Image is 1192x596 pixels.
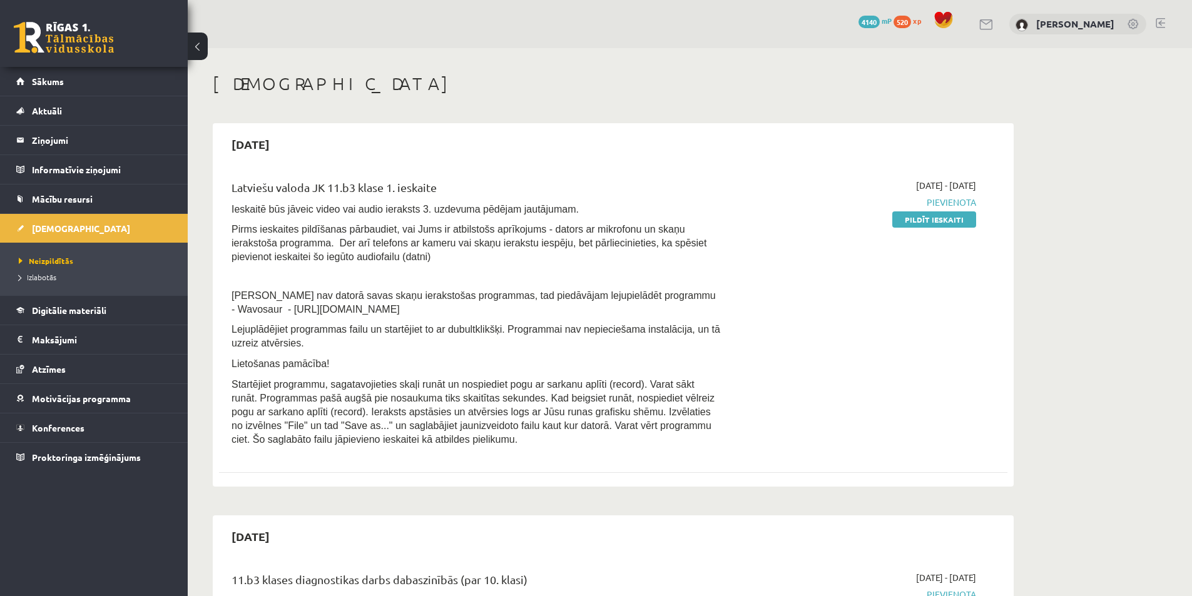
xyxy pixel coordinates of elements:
[32,76,64,87] span: Sākums
[16,384,172,413] a: Motivācijas programma
[32,422,84,433] span: Konferences
[916,571,976,584] span: [DATE] - [DATE]
[32,452,141,463] span: Proktoringa izmēģinājums
[219,129,282,159] h2: [DATE]
[16,67,172,96] a: Sākums
[232,290,716,315] span: [PERSON_NAME] nav datorā savas skaņu ierakstošas programmas, tad piedāvājam lejupielādēt programm...
[916,179,976,192] span: [DATE] - [DATE]
[16,325,172,354] a: Maksājumi
[14,22,114,53] a: Rīgas 1. Tālmācības vidusskola
[232,224,706,262] span: Pirms ieskaites pildīšanas pārbaudiet, vai Jums ir atbilstošs aprīkojums - dators ar mikrofonu un...
[894,16,927,26] a: 520 xp
[858,16,880,28] span: 4140
[232,324,720,348] span: Lejuplādējiet programmas failu un startējiet to ar dubultklikšķi. Programmai nav nepieciešama ins...
[32,126,172,154] legend: Ziņojumi
[16,96,172,125] a: Aktuāli
[894,16,911,28] span: 520
[32,105,62,116] span: Aktuāli
[232,358,330,369] span: Lietošanas pamācība!
[16,184,172,213] a: Mācību resursi
[882,16,892,26] span: mP
[219,522,282,551] h2: [DATE]
[892,211,976,228] a: Pildīt ieskaiti
[16,413,172,442] a: Konferences
[32,223,130,234] span: [DEMOGRAPHIC_DATA]
[16,155,172,184] a: Informatīvie ziņojumi
[16,443,172,472] a: Proktoringa izmēģinājums
[16,355,172,383] a: Atzīmes
[913,16,921,26] span: xp
[16,126,172,154] a: Ziņojumi
[232,379,715,445] span: Startējiet programmu, sagatavojieties skaļi runāt un nospiediet pogu ar sarkanu aplīti (record). ...
[32,155,172,184] legend: Informatīvie ziņojumi
[232,179,721,202] div: Latviešu valoda JK 11.b3 klase 1. ieskaite
[19,271,175,283] a: Izlabotās
[213,73,1014,94] h1: [DEMOGRAPHIC_DATA]
[16,296,172,325] a: Digitālie materiāli
[1016,19,1028,31] img: Kristiāns Rozītis
[19,256,73,266] span: Neizpildītās
[16,214,172,243] a: [DEMOGRAPHIC_DATA]
[32,305,106,316] span: Digitālie materiāli
[32,393,131,404] span: Motivācijas programma
[19,272,56,282] span: Izlabotās
[1036,18,1114,30] a: [PERSON_NAME]
[740,196,976,209] span: Pievienota
[19,255,175,266] a: Neizpildītās
[858,16,892,26] a: 4140 mP
[232,571,721,594] div: 11.b3 klases diagnostikas darbs dabaszinībās (par 10. klasi)
[32,325,172,354] legend: Maksājumi
[32,363,66,375] span: Atzīmes
[232,204,579,215] span: Ieskaitē būs jāveic video vai audio ieraksts 3. uzdevuma pēdējam jautājumam.
[32,193,93,205] span: Mācību resursi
